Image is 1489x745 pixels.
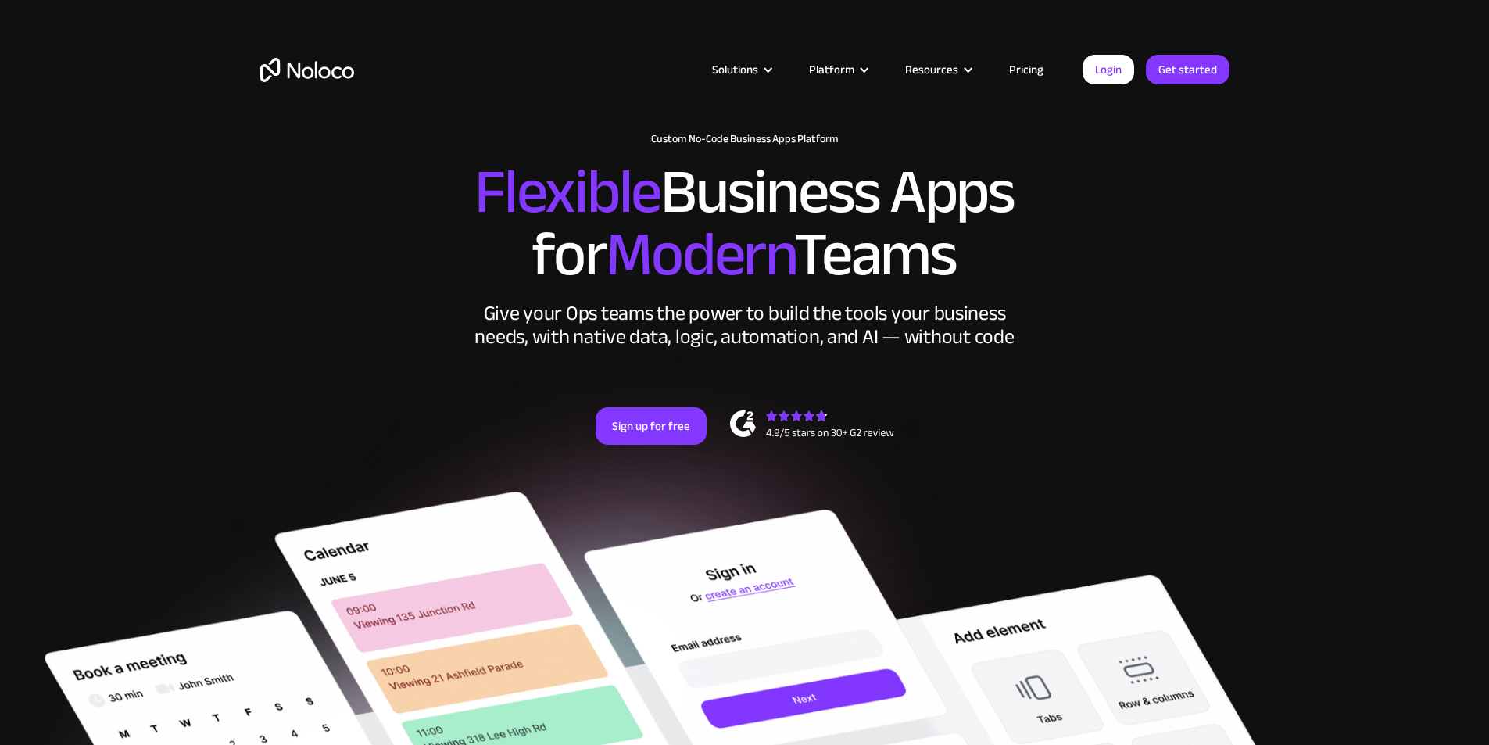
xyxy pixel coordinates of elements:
[474,134,660,250] span: Flexible
[693,59,789,80] div: Solutions
[712,59,758,80] div: Solutions
[471,302,1018,349] div: Give your Ops teams the power to build the tools your business needs, with native data, logic, au...
[905,59,958,80] div: Resources
[596,407,707,445] a: Sign up for free
[886,59,990,80] div: Resources
[606,196,794,313] span: Modern
[1083,55,1134,84] a: Login
[789,59,886,80] div: Platform
[260,58,354,82] a: home
[1146,55,1229,84] a: Get started
[990,59,1063,80] a: Pricing
[260,161,1229,286] h2: Business Apps for Teams
[809,59,854,80] div: Platform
